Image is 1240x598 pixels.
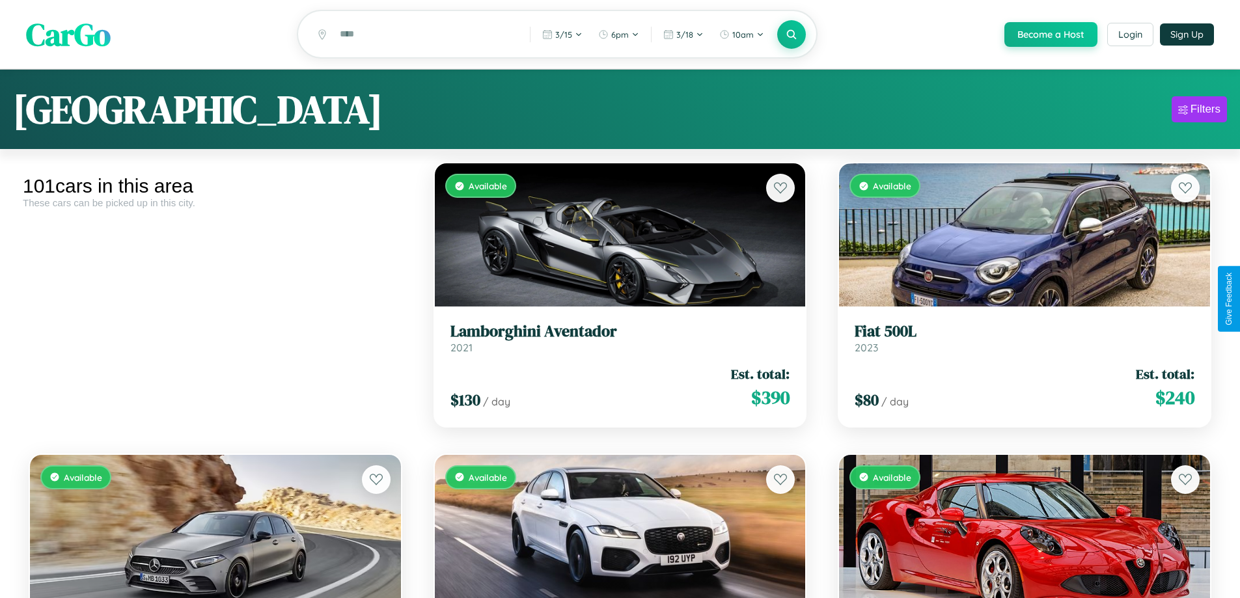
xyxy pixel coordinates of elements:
button: Sign Up [1160,23,1214,46]
span: 6pm [611,29,629,40]
div: 101 cars in this area [23,175,408,197]
div: These cars can be picked up in this city. [23,197,408,208]
div: Give Feedback [1224,273,1233,325]
span: 10am [732,29,754,40]
span: $ 390 [751,385,790,411]
span: Est. total: [731,364,790,383]
span: Available [873,180,911,191]
button: Login [1107,23,1153,46]
h3: Fiat 500L [855,322,1194,341]
span: Available [469,180,507,191]
a: Fiat 500L2023 [855,322,1194,354]
span: CarGo [26,13,111,56]
span: $ 240 [1155,385,1194,411]
span: Est. total: [1136,364,1194,383]
button: 3/18 [657,24,710,45]
div: Filters [1191,103,1220,116]
button: 3/15 [536,24,589,45]
span: / day [881,395,909,408]
span: 3 / 15 [555,29,572,40]
h3: Lamborghini Aventador [450,322,790,341]
button: 10am [713,24,771,45]
button: Become a Host [1004,22,1097,47]
span: / day [483,395,510,408]
span: $ 130 [450,389,480,411]
span: Available [64,472,102,483]
span: Available [873,472,911,483]
span: 3 / 18 [676,29,693,40]
span: 2021 [450,341,473,354]
span: 2023 [855,341,878,354]
button: 6pm [592,24,646,45]
span: $ 80 [855,389,879,411]
h1: [GEOGRAPHIC_DATA] [13,83,383,136]
a: Lamborghini Aventador2021 [450,322,790,354]
span: Available [469,472,507,483]
button: Filters [1172,96,1227,122]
